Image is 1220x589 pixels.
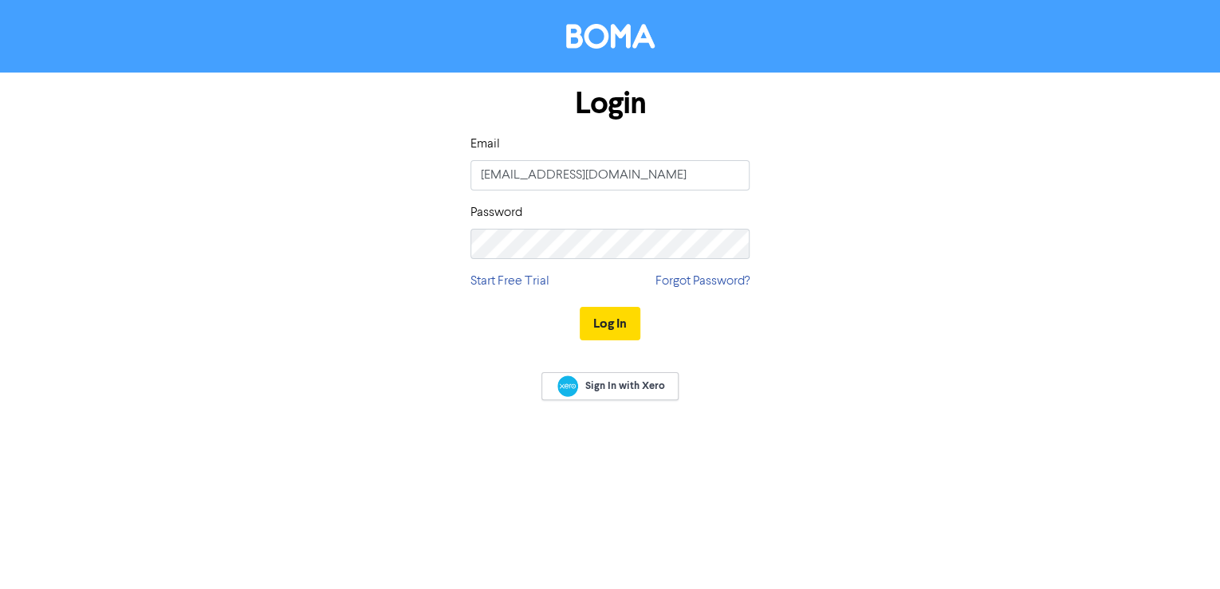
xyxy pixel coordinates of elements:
[541,372,679,400] a: Sign In with Xero
[585,379,665,393] span: Sign In with Xero
[580,307,640,340] button: Log In
[470,135,500,154] label: Email
[557,375,578,397] img: Xero logo
[566,24,655,49] img: BOMA Logo
[470,272,549,291] a: Start Free Trial
[470,85,750,122] h1: Login
[655,272,750,291] a: Forgot Password?
[470,203,522,222] label: Password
